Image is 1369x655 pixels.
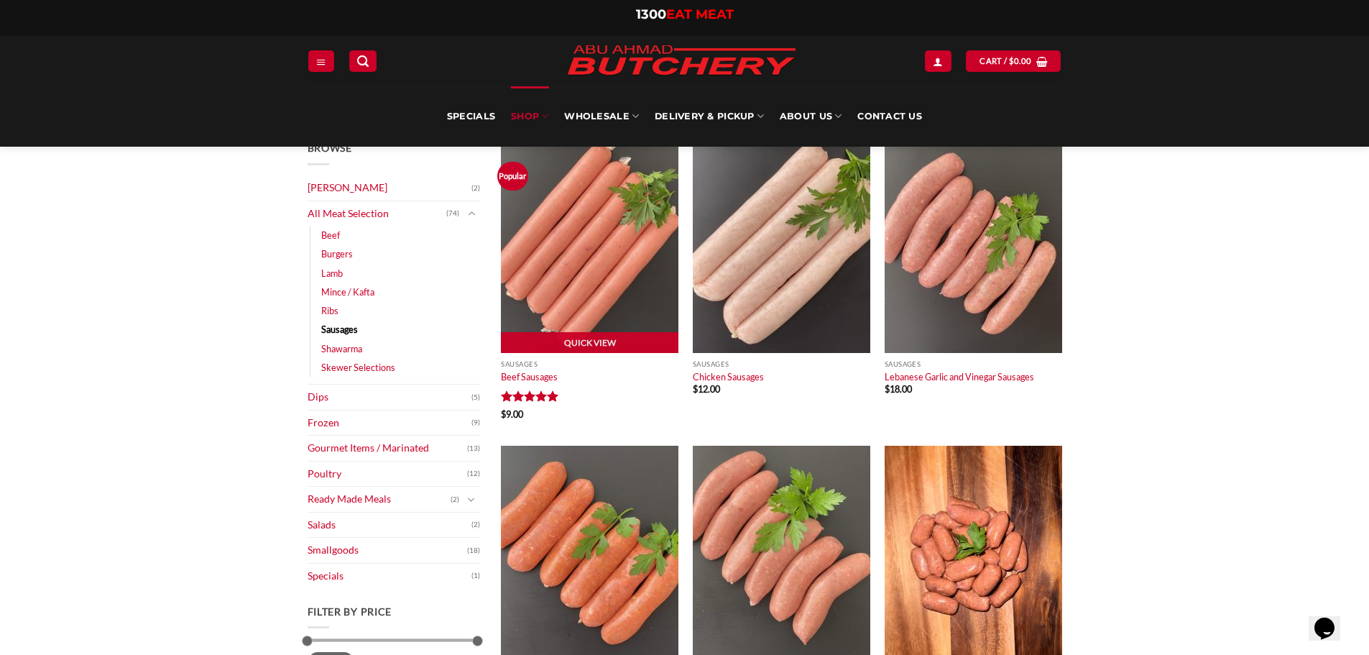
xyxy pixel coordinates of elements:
[349,50,377,71] a: Search
[885,383,890,395] span: $
[321,301,338,320] a: Ribs
[693,140,870,353] img: Chicken-Sausages
[636,6,666,22] span: 1300
[693,383,698,395] span: $
[467,540,480,562] span: (18)
[321,320,358,339] a: Sausages
[321,283,374,301] a: Mince / Kafta
[1309,597,1355,641] iframe: chat widget
[666,6,734,22] span: EAT MEAT
[556,36,807,86] img: Abu Ahmad Butchery
[471,387,480,408] span: (5)
[780,86,842,147] a: About Us
[501,140,678,353] img: Beef Sausages
[308,385,471,410] a: Dips
[471,412,480,434] span: (9)
[467,463,480,485] span: (12)
[857,86,922,147] a: Contact Us
[308,462,467,487] a: Poultry
[501,408,523,420] bdi: 9.00
[308,564,471,589] a: Specials
[321,244,353,263] a: Burgers
[885,140,1062,353] img: Lebanese Garlic and Vinegar Sausages
[511,86,548,147] a: SHOP
[501,390,559,408] span: Rated out of 5
[501,371,558,383] a: Beef Sausages
[308,175,471,201] a: [PERSON_NAME]
[308,487,451,512] a: Ready Made Meals
[447,86,495,147] a: Specials
[885,371,1034,383] a: Lebanese Garlic and Vinegar Sausages
[636,6,734,22] a: 1300EAT MEAT
[501,332,678,354] a: Quick View
[321,226,340,244] a: Beef
[308,538,467,563] a: Smallgoods
[501,408,506,420] span: $
[446,203,459,224] span: (74)
[885,360,1062,368] p: Sausages
[321,339,362,358] a: Shawarma
[321,358,395,377] a: Skewer Selections
[885,383,912,395] bdi: 18.00
[693,371,764,383] a: Chicken Sausages
[308,201,446,226] a: All Meat Selection
[463,492,480,508] button: Toggle
[693,360,870,368] p: Sausages
[308,50,334,71] a: Menu
[308,605,392,618] span: Filter by price
[1009,56,1032,65] bdi: 0.00
[471,514,480,536] span: (2)
[471,178,480,199] span: (2)
[693,383,720,395] bdi: 12.00
[501,390,559,404] div: Rated 5 out of 5
[979,55,1031,68] span: Cart /
[308,436,467,461] a: Gourmet Items / Marinated
[501,360,678,368] p: Sausages
[467,438,480,459] span: (13)
[966,50,1061,71] a: View cart
[308,513,471,538] a: Salads
[308,142,352,154] span: Browse
[471,565,480,587] span: (1)
[321,264,343,283] a: Lamb
[1009,55,1014,68] span: $
[308,411,471,436] a: Frozen
[655,86,764,147] a: Delivery & Pickup
[451,489,459,510] span: (2)
[925,50,951,71] a: Login
[463,206,480,221] button: Toggle
[564,86,639,147] a: Wholesale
